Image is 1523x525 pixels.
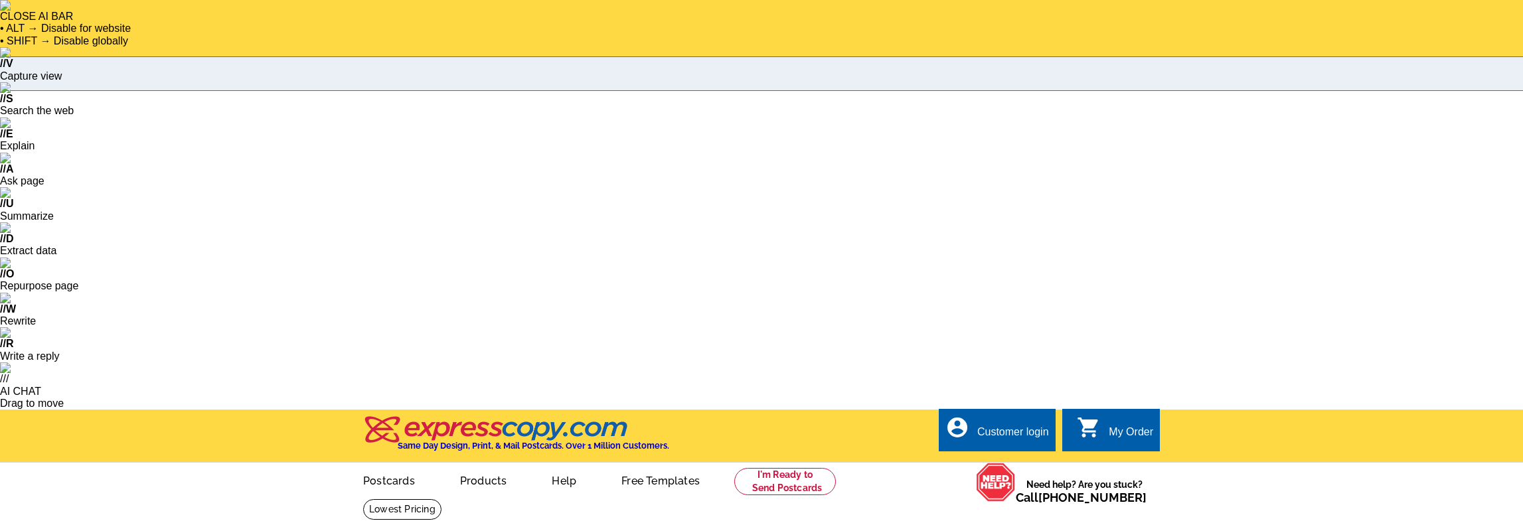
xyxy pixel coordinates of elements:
a: Help [530,464,598,495]
i: account_circle [945,415,969,439]
i: shopping_cart [1077,415,1101,439]
div: Customer login [977,426,1049,445]
a: Free Templates [600,464,721,495]
a: Products [439,464,528,495]
a: account_circle Customer login [945,424,1049,441]
h4: Same Day Design, Print, & Mail Postcards. Over 1 Million Customers. [398,441,669,451]
a: [PHONE_NUMBER] [1038,490,1147,504]
a: Postcards [342,464,436,495]
a: Same Day Design, Print, & Mail Postcards. Over 1 Million Customers. [363,426,669,451]
span: Need help? Are you stuck? [1016,478,1153,504]
img: help [976,463,1016,502]
span: Call [1016,490,1147,504]
a: shopping_cart My Order [1077,424,1153,441]
div: My Order [1109,426,1153,445]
